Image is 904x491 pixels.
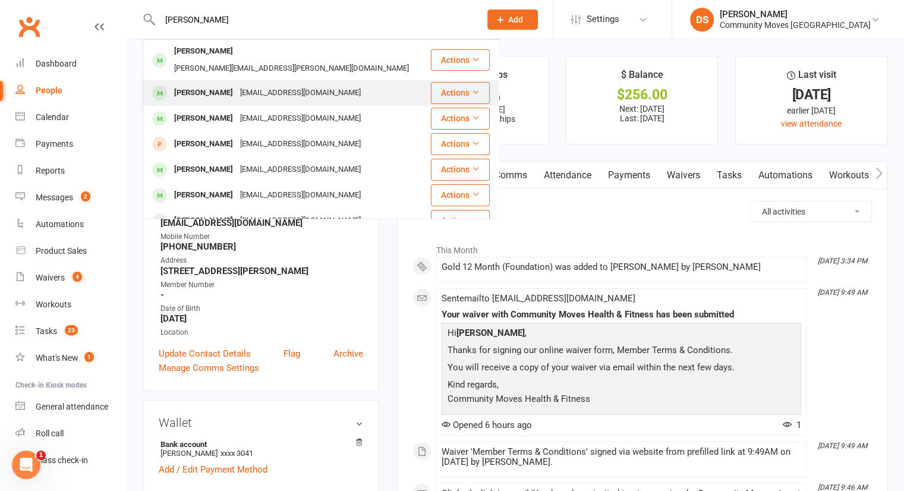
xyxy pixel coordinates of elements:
[15,77,125,104] a: People
[412,238,872,257] li: This Month
[690,8,714,32] div: DS
[159,438,363,459] li: [PERSON_NAME]
[621,67,663,89] div: $ Balance
[36,59,77,68] div: Dashboard
[73,272,82,282] span: 4
[160,266,363,276] strong: [STREET_ADDRESS][PERSON_NAME]
[442,420,532,430] span: Opened 6 hours ago
[237,161,364,178] div: [EMAIL_ADDRESS][DOMAIN_NAME]
[36,353,78,363] div: What's New
[600,162,659,189] a: Payments
[160,231,363,243] div: Mobile Number
[171,161,237,178] div: [PERSON_NAME]
[14,12,44,42] a: Clubworx
[15,420,125,447] a: Roll call
[65,325,78,335] span: 23
[160,218,363,228] strong: [EMAIL_ADDRESS][DOMAIN_NAME]
[431,108,490,129] button: Actions
[15,51,125,77] a: Dashboard
[587,6,619,33] span: Settings
[84,352,94,362] span: 1
[15,238,125,265] a: Product Sales
[171,110,237,127] div: [PERSON_NAME]
[431,159,490,180] button: Actions
[818,288,867,297] i: [DATE] 9:49 AM
[15,104,125,131] a: Calendar
[442,262,801,272] div: Gold 12 Month (Foundation) was added to [PERSON_NAME] by [PERSON_NAME]
[237,136,364,153] div: [EMAIL_ADDRESS][DOMAIN_NAME]
[431,49,490,71] button: Actions
[159,347,251,361] a: Update Contact Details
[333,347,363,361] a: Archive
[159,462,267,477] a: Add / Edit Payment Method
[156,11,472,28] input: Search...
[160,241,363,252] strong: [PHONE_NUMBER]
[160,279,363,291] div: Member Number
[171,187,237,204] div: [PERSON_NAME]
[171,136,237,153] div: [PERSON_NAME]
[160,289,363,300] strong: -
[15,345,125,372] a: What's New1
[160,255,363,266] div: Address
[36,326,57,336] div: Tasks
[171,212,237,229] div: [PERSON_NAME]
[445,360,798,377] p: You will receive a copy of your waiver via email within the next few days.
[15,265,125,291] a: Waivers 4
[171,84,237,102] div: [PERSON_NAME]
[160,303,363,314] div: Date of Birth
[486,162,536,189] a: Comms
[81,191,90,202] span: 2
[36,402,108,411] div: General attendance
[818,257,867,265] i: [DATE] 3:34 PM
[221,449,253,458] span: xxxx 3041
[15,447,125,474] a: Class kiosk mode
[12,451,40,479] iframe: Intercom live chat
[237,84,364,102] div: [EMAIL_ADDRESS][DOMAIN_NAME]
[659,162,708,189] a: Waivers
[577,104,707,123] p: Next: [DATE] Last: [DATE]
[818,442,867,450] i: [DATE] 9:49 AM
[36,166,65,175] div: Reports
[160,440,357,449] strong: Bank account
[456,328,525,338] strong: [PERSON_NAME]
[160,327,363,338] div: Location
[720,9,871,20] div: [PERSON_NAME]
[487,10,538,30] button: Add
[171,60,412,77] div: [PERSON_NAME][EMAIL_ADDRESS][PERSON_NAME][DOMAIN_NAME]
[15,184,125,211] a: Messages 2
[445,377,798,409] p: Kind regards, Community Moves Health & Fitness
[36,429,64,438] div: Roll call
[442,293,635,304] span: Sent email to [EMAIL_ADDRESS][DOMAIN_NAME]
[708,162,750,189] a: Tasks
[442,310,801,320] div: Your waiver with Community Moves Health & Fitness has been submitted
[445,343,798,360] p: Thanks for signing our online waiver form, Member Terms & Conditions.
[284,347,300,361] a: Flag
[159,361,259,375] a: Manage Comms Settings
[431,82,490,103] button: Actions
[36,219,84,229] div: Automations
[445,326,798,343] p: Hi ,
[36,139,73,149] div: Payments
[36,300,71,309] div: Workouts
[431,133,490,155] button: Actions
[15,131,125,158] a: Payments
[442,447,801,467] div: Waiver 'Member Terms & Conditions' signed via website from prefilled link at 9:49AM on [DATE] by ...
[577,89,707,101] div: $256.00
[36,86,62,95] div: People
[15,394,125,420] a: General attendance kiosk mode
[36,246,87,256] div: Product Sales
[237,110,364,127] div: [EMAIL_ADDRESS][DOMAIN_NAME]
[15,158,125,184] a: Reports
[15,211,125,238] a: Automations
[746,89,876,101] div: [DATE]
[160,313,363,324] strong: [DATE]
[783,420,801,430] span: 1
[536,162,600,189] a: Attendance
[508,15,523,24] span: Add
[787,67,836,89] div: Last visit
[781,119,842,128] a: view attendance
[36,193,73,202] div: Messages
[237,187,364,204] div: [EMAIL_ADDRESS][DOMAIN_NAME]
[412,201,872,219] h3: Activity
[15,318,125,345] a: Tasks 23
